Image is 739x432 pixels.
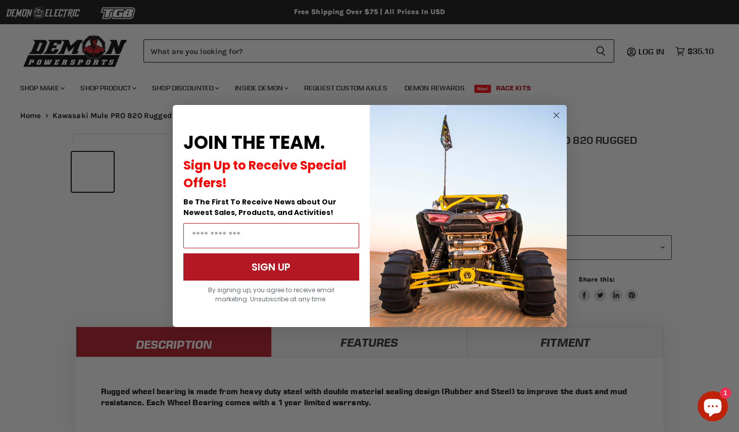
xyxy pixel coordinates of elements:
[695,391,731,424] inbox-online-store-chat: Shopify online store chat
[550,109,563,122] button: Close dialog
[208,286,334,303] span: By signing up, you agree to receive email marketing. Unsubscribe at any time.
[183,130,325,155] span: JOIN THE TEAM.
[183,253,359,281] button: SIGN UP
[183,197,336,218] span: Be The First To Receive News about Our Newest Sales, Products, and Activities!
[370,105,567,327] img: a9095488-b6e7-41ba-879d-588abfab540b.jpeg
[183,157,347,191] span: Sign Up to Receive Special Offers!
[183,223,359,248] input: Email Address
